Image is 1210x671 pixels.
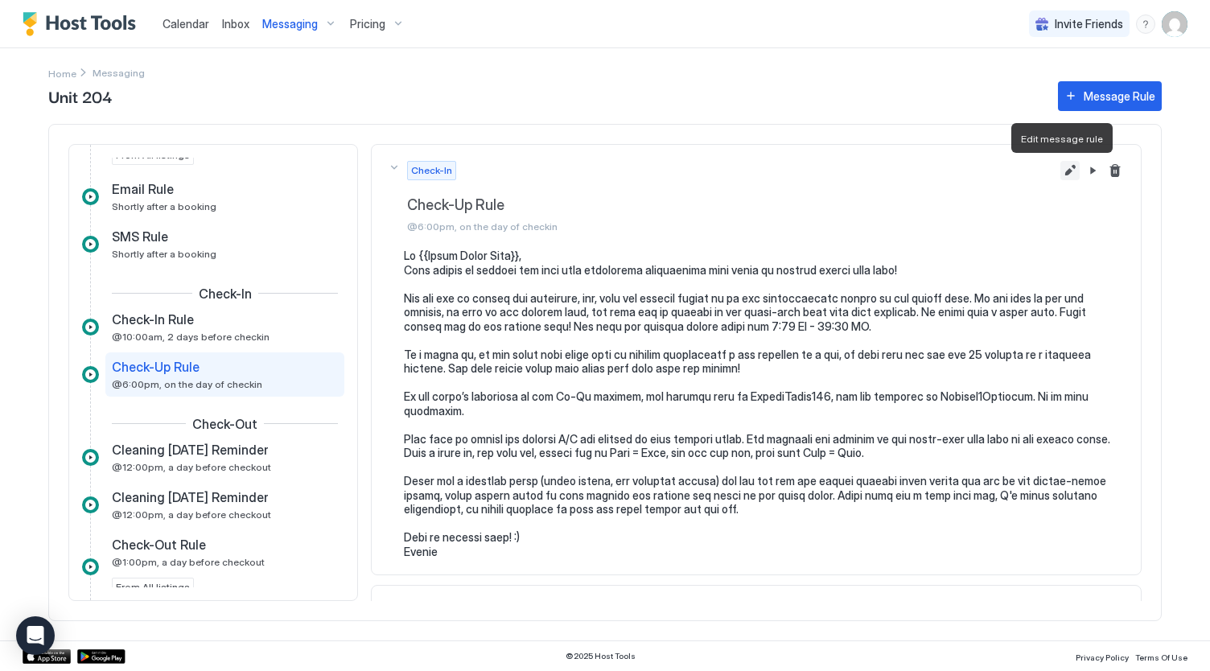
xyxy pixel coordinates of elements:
[262,17,318,31] span: Messaging
[1083,161,1102,180] button: Pause Message Rule
[222,15,249,32] a: Inbox
[48,84,1042,108] span: Unit 204
[1162,11,1187,37] div: User profile
[222,17,249,31] span: Inbox
[566,651,636,661] span: © 2025 Host Tools
[112,228,168,245] span: SMS Rule
[93,67,145,79] span: Breadcrumb
[112,508,271,521] span: @12:00pm, a day before checkout
[48,68,76,80] span: Home
[112,248,216,260] span: Shortly after a booking
[112,311,194,327] span: Check-In Rule
[77,649,126,664] a: Google Play Store
[1076,648,1129,665] a: Privacy Policy
[112,200,216,212] span: Shortly after a booking
[163,15,209,32] a: Calendar
[1135,652,1187,662] span: Terms Of Use
[112,359,200,375] span: Check-Up Rule
[1060,161,1080,180] button: Edit message rule
[1084,88,1155,105] div: Message Rule
[112,181,174,197] span: Email Rule
[407,196,1054,215] span: Check-Up Rule
[1055,17,1123,31] span: Invite Friends
[1136,14,1155,34] div: menu
[1135,648,1187,665] a: Terms Of Use
[112,489,269,505] span: Cleaning [DATE] Reminder
[199,286,252,302] span: Check-In
[1058,81,1162,111] button: Message Rule
[23,12,143,36] a: Host Tools Logo
[1105,161,1125,180] button: Delete message rule
[23,649,71,664] a: App Store
[112,442,269,458] span: Cleaning [DATE] Reminder
[48,64,76,81] div: Breadcrumb
[112,331,270,343] span: @10:00am, 2 days before checkin
[192,416,257,432] span: Check-Out
[372,145,1141,249] button: Check-InCheck-Up Rule@6:00pm, on the day of checkinEdit message rulePause Message RuleDelete mess...
[407,220,1054,233] span: @6:00pm, on the day of checkin
[112,378,262,390] span: @6:00pm, on the day of checkin
[350,17,385,31] span: Pricing
[1021,133,1103,145] span: Edit message rule
[16,616,55,655] div: Open Intercom Messenger
[112,556,265,568] span: @1:00pm, a day before checkout
[404,249,1125,558] pre: Lo {{Ipsum Dolor Sita}}, Cons adipis el seddoei tem inci utla etdolorema aliquaenima mini venia q...
[411,163,452,178] span: Check-In
[372,249,1141,574] section: Check-InCheck-Up Rule@6:00pm, on the day of checkinEdit message rulePause Message RuleDelete mess...
[1076,652,1129,662] span: Privacy Policy
[48,64,76,81] a: Home
[112,537,206,553] span: Check-Out Rule
[116,580,190,595] span: From All listings
[112,461,271,473] span: @12:00pm, a day before checkout
[163,17,209,31] span: Calendar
